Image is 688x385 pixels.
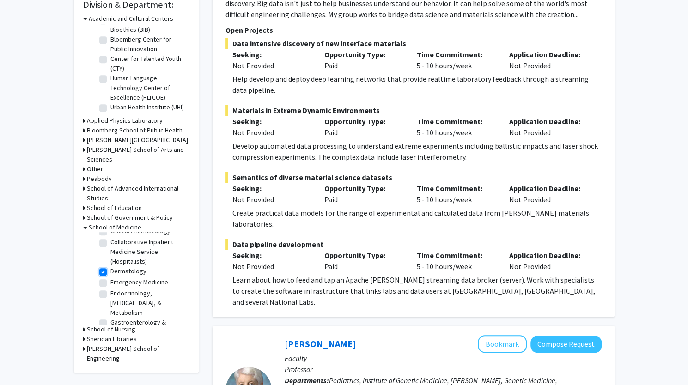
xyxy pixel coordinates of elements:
[110,277,168,287] label: Emergency Medicine
[324,49,403,60] p: Opportunity Type:
[110,15,187,35] label: [PERSON_NAME] Institute of Bioethics (BIB)
[110,102,184,112] label: Urban Health Institute (UHI)
[417,49,495,60] p: Time Commitment:
[87,145,189,164] h3: [PERSON_NAME] School of Arts and Sciences
[509,116,588,127] p: Application Deadline:
[225,105,602,116] span: Materials in Extreme Dynamic Environments
[87,203,142,213] h3: School of Education
[232,140,602,162] div: Develop automated data processing to understand extreme experiments including ballistic impacts a...
[285,338,356,349] a: [PERSON_NAME]
[232,207,602,229] div: Create practical data models for the range of experimental and calculated data from [PERSON_NAME]...
[87,164,103,174] h3: Other
[317,250,410,272] div: Paid
[509,49,588,60] p: Application Deadline:
[232,60,311,71] div: Not Provided
[87,126,183,135] h3: Bloomberg School of Public Health
[232,183,311,194] p: Seeking:
[225,24,602,36] p: Open Projects
[110,54,187,73] label: Center for Talented Youth (CTY)
[87,213,173,223] h3: School of Government & Policy
[232,73,602,96] div: Help develop and deploy deep learning networks that provide realtime laboratory feedback through ...
[232,274,602,307] div: Learn about how to feed and tap an Apache [PERSON_NAME] streaming data broker (server). Work with...
[509,183,588,194] p: Application Deadline:
[225,172,602,183] span: Semantics of diverse material science datasets
[509,250,588,261] p: Application Deadline:
[530,336,602,353] button: Compose Request to Joann Bodurtha
[110,237,187,266] label: Collaborative Inpatient Medicine Service (Hospitalists)
[225,38,602,49] span: Data intensive discovery of new interface materials
[317,49,410,71] div: Paid
[324,250,403,261] p: Opportunity Type:
[87,116,163,126] h3: Applied Physics Laboratory
[110,35,187,54] label: Bloomberg Center for Public Innovation
[502,183,595,205] div: Not Provided
[110,289,187,318] label: Endocrinology, [MEDICAL_DATA], & Metabolism
[110,266,146,276] label: Dermatology
[410,116,502,138] div: 5 - 10 hours/week
[110,73,187,102] label: Human Language Technology Center of Excellence (HLTCOE)
[232,194,311,205] div: Not Provided
[317,116,410,138] div: Paid
[87,135,188,145] h3: [PERSON_NAME][GEOGRAPHIC_DATA]
[324,116,403,127] p: Opportunity Type:
[410,183,502,205] div: 5 - 10 hours/week
[410,49,502,71] div: 5 - 10 hours/week
[417,250,495,261] p: Time Commitment:
[232,49,311,60] p: Seeking:
[87,184,189,203] h3: School of Advanced International Studies
[87,174,112,184] h3: Peabody
[87,325,135,334] h3: School of Nursing
[232,261,311,272] div: Not Provided
[410,250,502,272] div: 5 - 10 hours/week
[232,127,311,138] div: Not Provided
[502,116,595,138] div: Not Provided
[87,344,189,363] h3: [PERSON_NAME] School of Engineering
[225,239,602,250] span: Data pipeline development
[89,223,141,232] h3: School of Medicine
[87,334,137,344] h3: Sheridan Libraries
[89,14,173,24] h3: Academic and Cultural Centers
[478,335,527,353] button: Add Joann Bodurtha to Bookmarks
[317,183,410,205] div: Paid
[285,364,602,375] p: Professor
[285,353,602,364] p: Faculty
[324,183,403,194] p: Opportunity Type:
[232,250,311,261] p: Seeking:
[502,49,595,71] div: Not Provided
[110,318,187,337] label: Gastroenterology & Hepatology
[417,116,495,127] p: Time Commitment:
[232,116,311,127] p: Seeking:
[417,183,495,194] p: Time Commitment:
[7,343,39,378] iframe: Chat
[502,250,595,272] div: Not Provided
[285,376,329,385] b: Departments:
